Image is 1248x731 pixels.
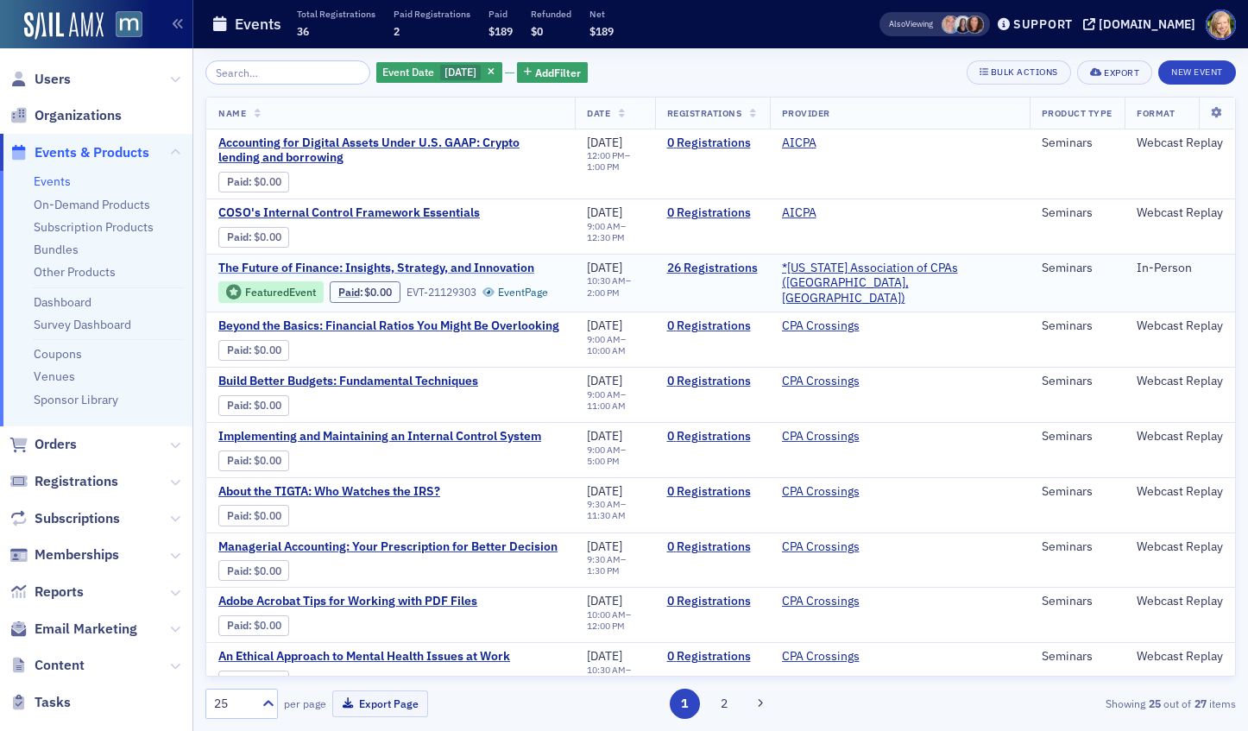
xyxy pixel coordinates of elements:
span: Reports [35,583,84,602]
a: Other Products [34,264,116,280]
span: CPA Crossings [782,318,891,334]
a: Content [9,656,85,675]
a: Accounting for Digital Assets Under U.S. GAAP: Crypto lending and borrowing [218,135,563,166]
div: Showing out of items [904,696,1236,711]
span: Profile [1206,9,1236,40]
a: The Future of Finance: Insights, Strategy, and Innovation [218,261,548,276]
div: – [587,221,642,243]
div: Paid: 0 - $0 [218,172,289,192]
a: An Ethical Approach to Mental Health Issues at Work [218,649,510,665]
div: Paid: 0 - $0 [218,340,289,361]
a: Paid [227,343,249,356]
div: Paid: 0 - $0 [218,671,289,691]
span: $0.00 [254,674,281,687]
a: CPA Crossings [782,374,860,389]
a: Bundles [34,242,79,257]
span: Implementing and Maintaining an Internal Control System [218,429,541,444]
a: EventPage [482,286,548,299]
span: $0.00 [254,454,281,467]
a: 0 Registrations [667,429,758,444]
a: Coupons [34,346,82,362]
a: 0 Registrations [667,594,758,609]
a: Sponsor Library [34,392,118,407]
span: Orders [35,435,77,454]
a: Paid [227,509,249,522]
time: 1:30 PM [587,564,620,577]
span: [DATE] [587,135,622,150]
span: [DATE] [587,428,622,444]
img: SailAMX [116,11,142,38]
div: Seminars [1042,318,1112,334]
a: CPA Crossings [782,649,860,665]
span: [DATE] [587,205,622,220]
span: *Maryland Association of CPAs (Timonium, MD) [782,261,1018,306]
p: Net [589,8,614,20]
span: [DATE] [587,648,622,664]
div: Webcast Replay [1137,539,1223,555]
span: AICPA [782,205,891,221]
a: CPA Crossings [782,539,860,555]
div: Also [889,18,905,29]
span: Add Filter [535,65,581,80]
span: Beyond the Basics: Financial Ratios You Might Be Overlooking [218,318,559,334]
span: Registrations [667,107,742,119]
span: $0.00 [254,343,281,356]
span: Organizations [35,106,122,125]
button: Export [1077,60,1152,85]
div: Webcast Replay [1137,649,1223,665]
span: Dee Sullivan [942,16,960,34]
div: Featured Event [245,287,316,297]
div: – [587,499,642,521]
div: Paid: 0 - $0 [218,395,289,416]
span: [DATE] [444,65,476,79]
div: Seminars [1042,429,1112,444]
a: Tasks [9,693,71,712]
div: Webcast Replay [1137,594,1223,609]
a: Paid [227,175,249,188]
div: – [587,275,642,298]
span: Memberships [35,545,119,564]
time: 10:00 AM [587,608,626,621]
div: Paid: 0 - $0 [218,615,289,636]
span: Viewing [889,18,933,30]
div: Seminars [1042,594,1112,609]
a: Paid [227,399,249,412]
span: Content [35,656,85,675]
span: $0.00 [254,230,281,243]
span: CPA Crossings [782,649,891,665]
span: Subscriptions [35,509,120,528]
time: 12:00 PM [587,620,625,632]
a: Registrations [9,472,118,491]
span: Adobe Acrobat Tips for Working with PDF Files [218,594,508,609]
span: Name [218,107,246,119]
a: 0 Registrations [667,484,758,500]
time: 5:00 PM [587,455,620,467]
a: AICPA [782,205,816,221]
time: 11:00 AM [587,400,626,412]
a: Subscription Products [34,219,154,235]
time: 10:00 AM [587,344,626,356]
a: Subscriptions [9,509,120,528]
div: EVT-21129303 [407,286,476,299]
span: 2 [394,24,400,38]
span: CPA Crossings [782,539,891,555]
a: CPA Crossings [782,318,860,334]
div: – [587,389,642,412]
a: 0 Registrations [667,318,758,334]
a: Organizations [9,106,122,125]
span: [DATE] [587,373,622,388]
span: [DATE] [587,318,622,333]
span: [DATE] [587,539,622,554]
span: : [227,509,254,522]
div: – [587,609,642,632]
a: Reports [9,583,84,602]
div: Paid: 0 - $0 [218,227,289,248]
div: – [587,334,642,356]
span: : [227,399,254,412]
input: Search… [205,60,370,85]
button: 2 [709,689,739,719]
div: Export [1104,68,1139,78]
span: $189 [589,24,614,38]
a: CPA Crossings [782,429,860,444]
